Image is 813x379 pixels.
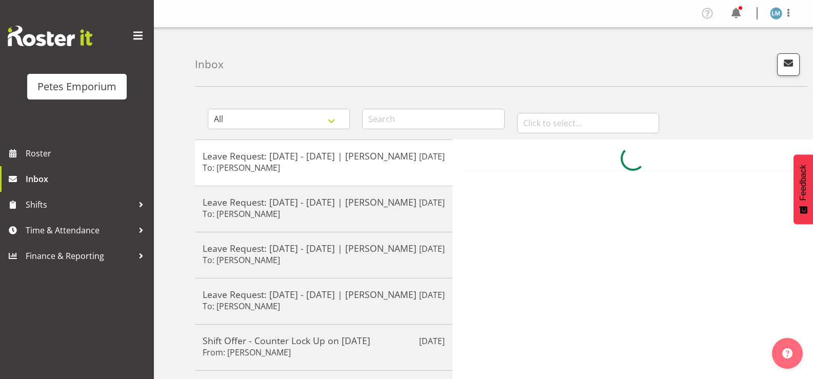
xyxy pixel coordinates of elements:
[362,109,504,129] input: Search
[26,171,149,187] span: Inbox
[419,196,445,209] p: [DATE]
[37,79,116,94] div: Petes Emporium
[203,347,291,357] h6: From: [PERSON_NAME]
[203,335,445,346] h5: Shift Offer - Counter Lock Up on [DATE]
[26,146,149,161] span: Roster
[203,243,445,254] h5: Leave Request: [DATE] - [DATE] | [PERSON_NAME]
[203,255,280,265] h6: To: [PERSON_NAME]
[419,289,445,301] p: [DATE]
[419,243,445,255] p: [DATE]
[799,165,808,201] span: Feedback
[203,150,445,162] h5: Leave Request: [DATE] - [DATE] | [PERSON_NAME]
[782,348,792,358] img: help-xxl-2.png
[195,58,224,70] h4: Inbox
[26,223,133,238] span: Time & Attendance
[794,154,813,224] button: Feedback - Show survey
[419,150,445,163] p: [DATE]
[419,335,445,347] p: [DATE]
[203,209,280,219] h6: To: [PERSON_NAME]
[8,26,92,46] img: Rosterit website logo
[203,196,445,208] h5: Leave Request: [DATE] - [DATE] | [PERSON_NAME]
[770,7,782,19] img: lianne-morete5410.jpg
[26,248,133,264] span: Finance & Reporting
[517,113,659,133] input: Click to select...
[203,301,280,311] h6: To: [PERSON_NAME]
[26,197,133,212] span: Shifts
[203,163,280,173] h6: To: [PERSON_NAME]
[203,289,445,300] h5: Leave Request: [DATE] - [DATE] | [PERSON_NAME]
